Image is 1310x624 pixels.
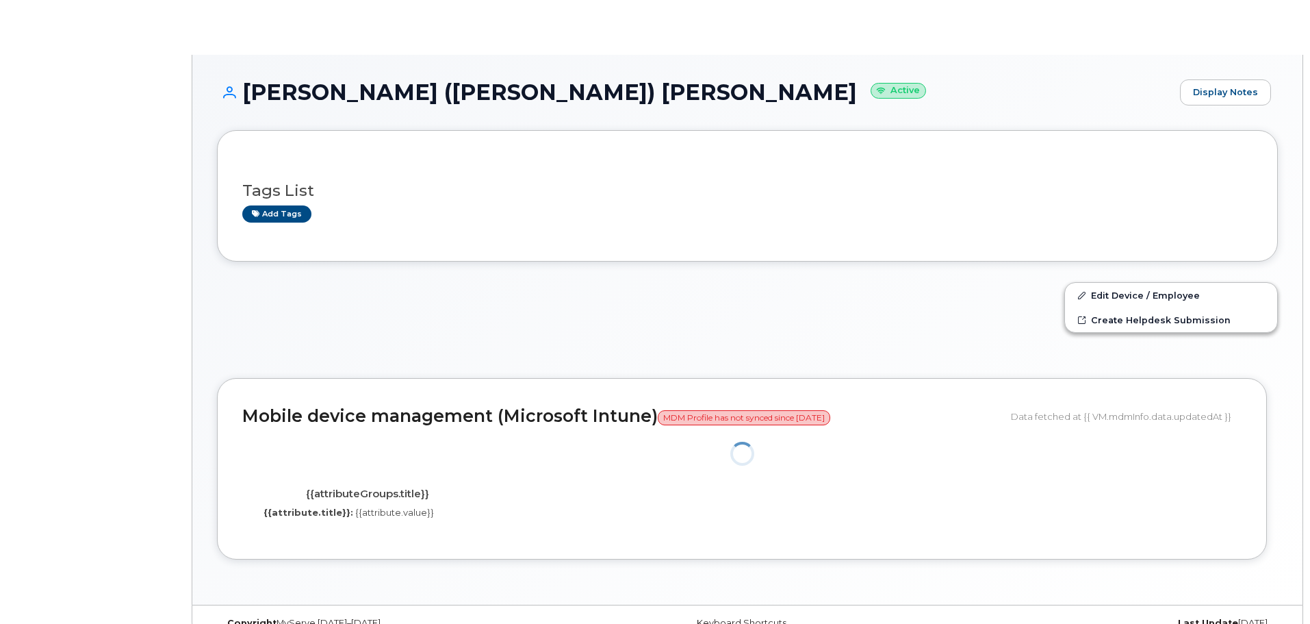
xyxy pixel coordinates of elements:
[1065,308,1277,332] a: Create Helpdesk Submission
[871,83,926,99] small: Active
[1011,403,1242,429] div: Data fetched at {{ VM.mdmInfo.data.updatedAt }}
[658,410,830,425] span: MDM Profile has not synced since [DATE]
[264,506,353,519] label: {{attribute.title}}:
[1180,79,1271,105] a: Display Notes
[242,407,1001,426] h2: Mobile device management (Microsoft Intune)
[242,205,311,223] a: Add tags
[253,488,482,500] h4: {{attributeGroups.title}}
[242,182,1253,199] h3: Tags List
[1065,283,1277,308] a: Edit Device / Employee
[355,507,434,518] span: {{attribute.value}}
[217,80,1173,104] h1: [PERSON_NAME] ([PERSON_NAME]) [PERSON_NAME]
